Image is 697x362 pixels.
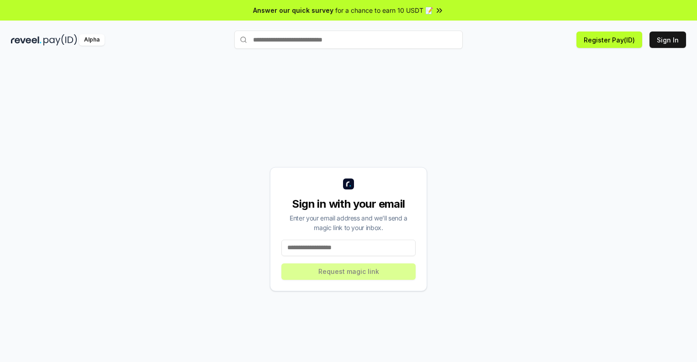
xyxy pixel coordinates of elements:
button: Sign In [649,31,686,48]
img: logo_small [343,178,354,189]
span: Answer our quick survey [253,5,333,15]
button: Register Pay(ID) [576,31,642,48]
span: for a chance to earn 10 USDT 📝 [335,5,433,15]
div: Sign in with your email [281,197,416,211]
div: Enter your email address and we’ll send a magic link to your inbox. [281,213,416,232]
img: pay_id [43,34,77,46]
img: reveel_dark [11,34,42,46]
div: Alpha [79,34,105,46]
